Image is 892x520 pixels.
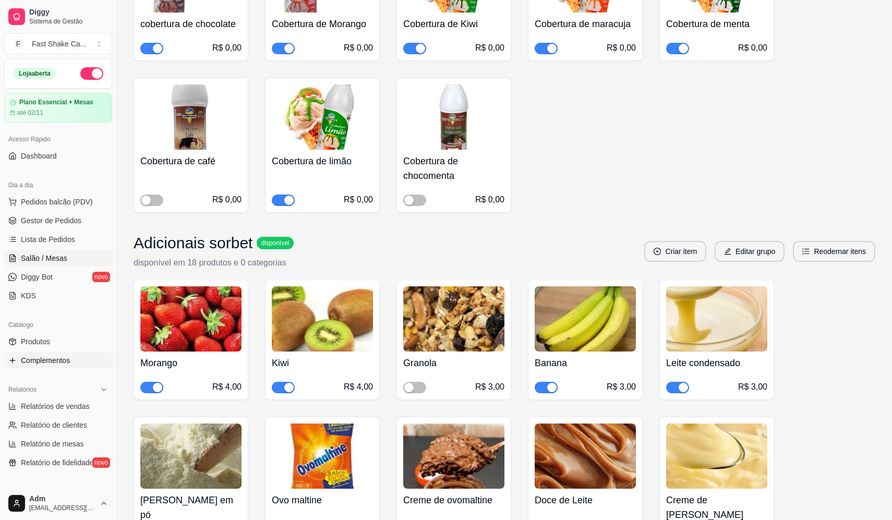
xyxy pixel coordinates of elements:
span: Relatórios de vendas [21,401,90,412]
span: Relatório de clientes [21,420,87,430]
div: R$ 0,00 [212,42,242,54]
button: plus-circleCriar item [644,241,706,262]
h4: Granola [403,356,504,370]
h4: Morango [140,356,242,370]
a: Gestor de Pedidos [4,212,112,229]
img: product-image [140,286,242,352]
article: Plano Essencial + Mesas [19,99,93,106]
a: Relatório de clientes [4,417,112,433]
span: KDS [21,291,36,301]
span: Lista de Pedidos [21,234,75,245]
a: Salão / Mesas [4,250,112,267]
span: Diggy Bot [21,272,53,282]
div: R$ 0,00 [475,42,504,54]
h4: Cobertura de café [140,154,242,168]
div: Fast Shake Ca ... [32,39,86,49]
h4: Leite condensado [666,356,767,370]
div: R$ 3,00 [607,381,636,393]
h3: Adicionais sorbet [134,234,252,252]
h4: cobertura de chocolate [140,17,242,31]
img: product-image [403,424,504,489]
h4: Creme de ovomaltine [403,493,504,507]
a: Produtos [4,333,112,350]
img: product-image [272,286,373,352]
div: Loja aberta [13,68,56,79]
span: disponível [259,239,291,247]
div: R$ 0,00 [344,194,373,206]
a: Lista de Pedidos [4,231,112,248]
a: Relatório de mesas [4,436,112,452]
img: product-image [140,84,242,150]
span: ordered-list [802,248,810,255]
span: Dashboard [21,151,57,161]
img: product-image [666,424,767,489]
h4: Cobertura de maracuja [535,17,636,31]
a: Relatórios de vendas [4,398,112,415]
button: Alterar Status [80,67,103,80]
div: Acesso Rápido [4,131,112,148]
img: product-image [535,424,636,489]
span: Relatórios [8,385,37,394]
div: R$ 0,00 [344,42,373,54]
span: Sistema de Gestão [29,17,108,26]
a: Dashboard [4,148,112,164]
img: product-image [535,286,636,352]
a: Plano Essencial + Mesasaté 02/11 [4,93,112,123]
div: R$ 4,00 [212,381,242,393]
h4: Kiwi [272,356,373,370]
a: DiggySistema de Gestão [4,4,112,29]
div: R$ 0,00 [475,194,504,206]
img: product-image [403,286,504,352]
button: Adm[EMAIL_ADDRESS][DOMAIN_NAME] [4,491,112,516]
span: F [13,39,23,49]
h4: Ovo maltine [272,493,373,507]
div: R$ 0,00 [212,194,242,206]
a: Complementos [4,352,112,369]
div: Catálogo [4,317,112,333]
h4: Doce de Leite [535,493,636,507]
div: R$ 0,00 [607,42,636,54]
img: product-image [140,424,242,489]
h4: Cobertura de Kiwi [403,17,504,31]
span: Pedidos balcão (PDV) [21,197,93,207]
h4: Cobertura de menta [666,17,767,31]
h4: Cobertura de chocomenta [403,154,504,183]
span: Complementos [21,355,70,366]
span: Relatório de fidelidade [21,457,93,468]
span: Adm [29,494,95,504]
a: Relatório de fidelidadenovo [4,454,112,471]
img: product-image [272,84,373,150]
div: R$ 4,00 [344,381,373,393]
button: Pedidos balcão (PDV) [4,194,112,210]
h4: Cobertura de Morango [272,17,373,31]
h4: Banana [535,356,636,370]
button: ordered-listReodernar itens [793,241,875,262]
h4: Cobertura de limão [272,154,373,168]
span: Relatório de mesas [21,439,84,449]
div: R$ 3,00 [738,381,767,393]
span: Salão / Mesas [21,253,67,263]
a: KDS [4,287,112,304]
div: R$ 3,00 [475,381,504,393]
article: até 02/11 [17,108,43,117]
button: Select a team [4,33,112,54]
div: R$ 0,00 [738,42,767,54]
span: plus-circle [654,248,661,255]
img: product-image [666,286,767,352]
p: disponível em 18 produtos e 0 categorias [134,257,294,269]
span: Diggy [29,8,108,17]
a: Diggy Botnovo [4,269,112,285]
span: Produtos [21,336,50,347]
img: product-image [272,424,373,489]
button: editEditar grupo [715,241,785,262]
div: Gerenciar [4,483,112,500]
span: Gestor de Pedidos [21,215,81,226]
span: edit [724,248,731,255]
div: Dia a dia [4,177,112,194]
span: [EMAIL_ADDRESS][DOMAIN_NAME] [29,504,95,512]
img: product-image [403,84,504,150]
